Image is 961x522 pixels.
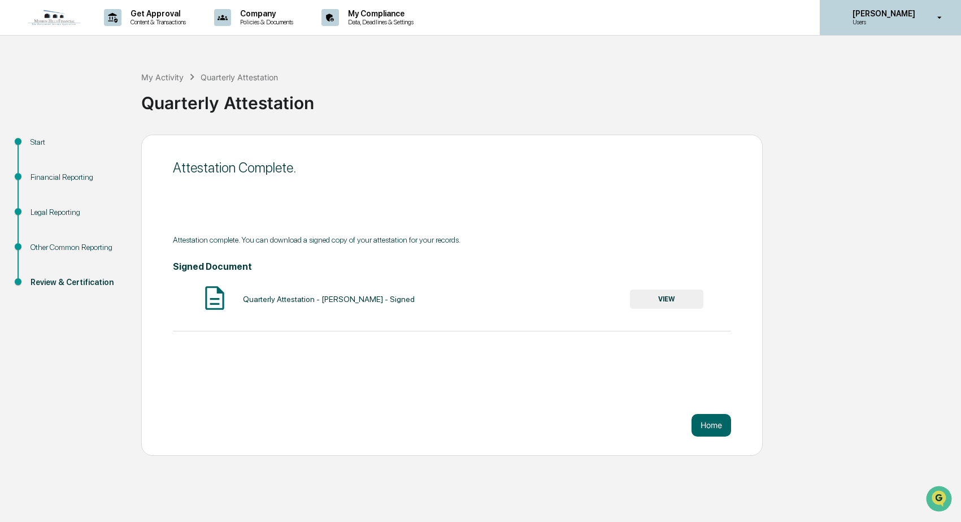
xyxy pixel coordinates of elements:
[11,24,206,42] p: How can we help?
[141,84,955,113] div: Quarterly Attestation
[925,485,955,515] iframe: Open customer support
[7,138,77,158] a: 🖐️Preclearance
[201,284,229,312] img: Document Icon
[11,165,20,174] div: 🔎
[201,72,278,82] div: Quarterly Attestation
[630,290,703,309] button: VIEW
[80,191,137,200] a: Powered byPylon
[339,9,419,18] p: My Compliance
[843,18,921,26] p: Users
[692,414,731,437] button: Home
[77,138,145,158] a: 🗄️Attestations
[82,144,91,153] div: 🗄️
[31,241,123,253] div: Other Common Reporting
[31,206,123,218] div: Legal Reporting
[23,164,71,175] span: Data Lookup
[11,87,32,107] img: 1746055101610-c473b297-6a78-478c-a979-82029cc54cd1
[23,143,73,154] span: Preclearance
[121,18,192,26] p: Content & Transactions
[141,72,184,82] div: My Activity
[231,9,299,18] p: Company
[121,9,192,18] p: Get Approval
[38,87,185,98] div: Start new chat
[31,136,123,148] div: Start
[231,18,299,26] p: Policies & Documents
[192,90,206,103] button: Start new chat
[31,171,123,183] div: Financial Reporting
[27,9,81,26] img: logo
[112,192,137,200] span: Pylon
[93,143,140,154] span: Attestations
[31,277,123,288] div: Review & Certification
[7,159,76,180] a: 🔎Data Lookup
[173,261,731,272] h4: Signed Document
[11,144,20,153] div: 🖐️
[843,9,921,18] p: [PERSON_NAME]
[38,98,143,107] div: We're available if you need us!
[173,159,731,176] div: Attestation Complete.
[243,295,415,304] div: Quarterly Attestation - [PERSON_NAME] - Signed
[173,235,731,244] div: Attestation complete. You can download a signed copy of your attestation for your records.
[339,18,419,26] p: Data, Deadlines & Settings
